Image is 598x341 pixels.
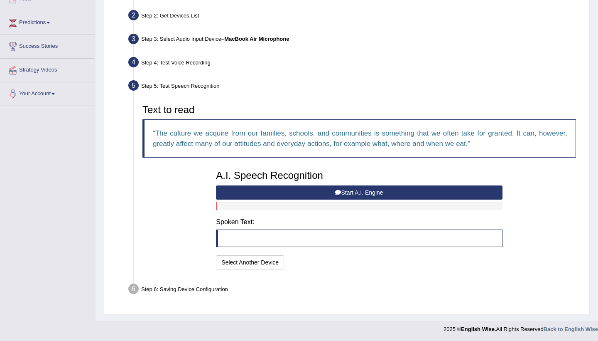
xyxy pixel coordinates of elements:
q: The culture we acquire from our families, schools, and communities is something that we often tak... [153,129,567,148]
b: MacBook Air Microphone [224,36,289,42]
a: Strategy Videos [0,59,95,79]
strong: English Wise. [461,326,496,332]
h4: Spoken Text: [216,218,502,226]
div: Step 6: Saving Device Configuration [125,281,586,299]
div: Step 5: Test Speech Recognition [125,78,586,96]
button: Start A.I. Engine [216,185,502,200]
div: Step 2: Get Devices List [125,7,586,26]
h3: A.I. Speech Recognition [216,170,502,181]
a: Success Stories [0,35,95,56]
div: 2025 © All Rights Reserved [444,321,598,333]
span: – [221,36,289,42]
a: Your Account [0,82,95,103]
button: Select Another Device [216,255,284,269]
a: Back to English Wise [544,326,598,332]
div: Step 3: Select Audio Input Device [125,31,586,49]
div: Step 4: Test Voice Recording [125,54,586,73]
h3: Text to read [142,104,576,115]
a: Predictions [0,11,95,32]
